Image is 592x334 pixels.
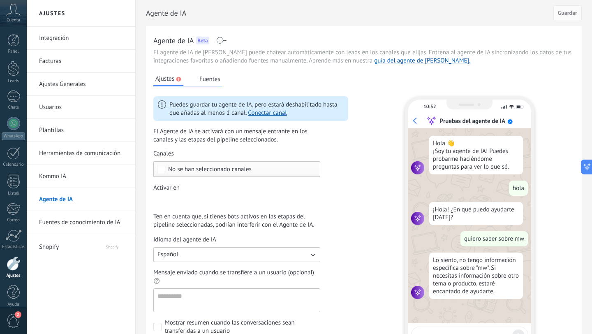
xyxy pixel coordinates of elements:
[153,269,314,276] span: Mensaje enviado cuando se transfiere a un usuario (opcional)
[2,218,25,223] div: Correo
[39,73,127,96] a: Ajustes Generales
[2,132,25,140] div: WhatsApp
[429,136,523,174] div: Hola 👋 ¡Soy tu agente de IA! Puedes probarme haciéndome preguntas para ver lo que sé.
[154,289,318,312] textarea: Mensaje enviado cuando se transfiere a un usuario (opcional)
[27,119,135,142] li: Plantillas
[27,96,135,119] li: Usuarios
[153,49,574,65] span: El agente de IA de [PERSON_NAME] puede chatear automáticamente con leads en los canales que elija...
[39,27,127,50] a: Integración
[509,181,528,196] div: hola
[411,212,424,225] img: agent icon
[429,202,523,225] div: ¡Hola! ¿En qué puedo ayudarte [DATE]?
[197,73,222,85] button: Fuentes
[153,73,183,86] button: Ajustes
[2,49,25,54] div: Panel
[90,236,127,255] span: Shopify
[27,73,135,96] li: Ajustes Generales
[168,166,252,172] span: No se han seleccionado canales
[2,162,25,167] div: Calendario
[2,244,25,250] div: Estadísticas
[553,5,582,20] button: Guardar
[39,119,127,142] a: Plantillas
[27,165,135,188] li: Kommo IA
[374,57,470,65] a: guía del agente de [PERSON_NAME].
[558,10,577,16] span: Guardar
[27,27,135,50] li: Integración
[153,150,174,158] span: Canales
[39,211,127,234] a: Fuentes de conocimiento de IA
[153,236,216,244] span: Idioma del agente de IA
[2,79,25,84] div: Leads
[157,250,178,259] span: Español
[39,96,127,119] a: Usuarios
[27,50,135,73] li: Facturas
[411,161,424,174] img: agent icon
[440,117,505,125] div: Pruebas del agente de IA
[2,191,25,196] div: Listas
[39,236,90,255] span: Shopify
[39,142,127,165] a: Herramientas de comunicación
[27,211,135,234] li: Fuentes de conocimiento de IA
[7,18,20,23] span: Cuenta
[39,236,127,255] a: ShopifyShopify
[460,231,528,246] div: quiero saber sobre mw
[27,234,135,257] li: Shopify
[153,35,194,46] h2: Agente de IA
[155,75,174,83] span: Ajustes
[27,142,135,165] li: Herramientas de comunicación
[39,188,127,211] a: Agente de IA
[153,213,320,229] span: Ten en cuenta que, si tienes bots activos en las etapas del pipeline seleccionadas, podrían inter...
[411,286,424,299] img: agent icon
[248,109,287,117] a: Conectar canal
[169,101,344,117] span: Puedes guardar tu agente de IA, pero estará deshabilitado hasta que añadas al menos 1 canal.
[153,184,180,192] span: Activar en
[146,5,553,21] h2: Agente de IA
[2,302,25,307] div: Ayuda
[39,165,127,188] a: Kommo IA
[2,105,25,110] div: Chats
[423,104,436,110] div: 10:52
[429,253,523,299] div: Lo siento, no tengo información específica sobre "mw". Si necesitas información sobre otro tema o...
[15,311,21,318] span: 2
[27,188,135,211] li: Agente de IA
[2,273,25,278] div: Ajustes
[153,247,320,262] button: Idioma del agente de IA
[39,50,127,73] a: Facturas
[196,37,209,44] div: Beta
[153,128,320,144] span: El Agente de IA se activará con un mensaje entrante en los canales y las etapas del pipeline sele...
